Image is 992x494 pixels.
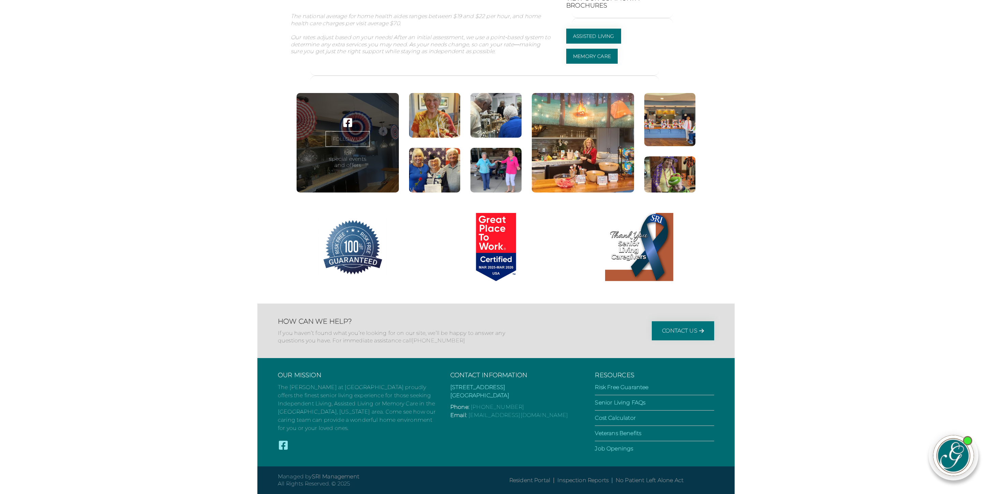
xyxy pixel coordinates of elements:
span: Email: [450,412,467,418]
a: Great Place to Work [424,213,568,283]
iframe: iframe [722,325,978,418]
h2: How Can We Help? [278,317,510,325]
a: Risk Free Guarantee [595,384,648,390]
h3: Resources [595,372,714,379]
a: Veterans Benefits [595,430,641,436]
a: [PHONE_NUMBER] [412,337,465,344]
span: Phone: [450,404,469,410]
a: 100% Risk Free Guarantee [281,213,424,283]
p: If you haven’t found what you’re looking for on our site, we’ll be happy to answer any questions ... [278,329,510,345]
a: FOLLOW US [326,131,370,147]
img: Thank You Senior Living Caregivers [605,213,673,281]
a: [EMAIL_ADDRESS][DOMAIN_NAME] [468,412,568,418]
a: No Patient Left Alone Act [616,477,683,483]
em: The national average for home health aides ranges between $19 and $22 per hour, and home health c... [291,13,541,27]
a: Senior Living FAQs [595,399,645,406]
img: avatar [933,435,974,476]
h3: Contact Information [450,372,581,379]
a: Thank You Senior Living Caregivers [568,213,711,283]
a: [PHONE_NUMBER] [471,404,524,410]
p: for special events and offers [329,150,366,168]
a: Memory Care [566,49,618,64]
a: Cost Calculator [595,415,635,421]
img: Great Place to Work [462,213,530,281]
em: Our rates adjust based on your needs! After an initial assessment, we use a point-based system to... [291,34,551,55]
a: Job Openings [595,445,633,452]
p: Managed by All Rights Reserved. © 2025 [278,473,496,488]
a: Visit our ' . $platform_name . ' page [343,118,352,128]
h3: Our Mission [278,372,437,379]
p: The [PERSON_NAME] at [GEOGRAPHIC_DATA] proudly offers the finest senior living experience for tho... [278,383,437,432]
a: Contact Us [652,321,714,340]
a: Resident Portal [509,477,550,483]
a: Assisted Living [566,29,621,44]
a: [STREET_ADDRESS][GEOGRAPHIC_DATA] [450,384,509,399]
img: 100% Risk Free Guarantee [319,213,387,281]
a: SRI Management [312,473,359,480]
a: Inspection Reports [557,477,608,483]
